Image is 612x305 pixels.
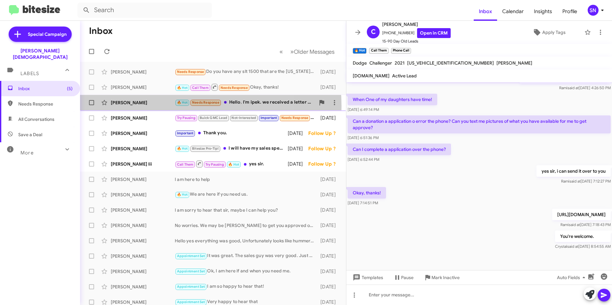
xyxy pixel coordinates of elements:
div: [PERSON_NAME] [111,84,175,90]
h1: Inbox [89,26,113,36]
span: 2021 [395,60,405,66]
span: Needs Response [18,101,73,107]
div: [PERSON_NAME] Iii [111,161,175,167]
span: Profile [557,2,582,21]
span: said at [569,179,581,184]
div: [DATE] [318,238,341,244]
button: Mark Inactive [419,272,465,283]
div: I am here to help [175,176,318,183]
div: Follow Up ? [308,130,341,137]
span: 🔥 Hot [177,100,188,105]
div: Hello yes everything was good, Unfortunately looks like hummer SUV I was looking at is sold so wi... [175,238,318,244]
small: Call Them [369,48,388,54]
div: [DATE] [318,284,341,290]
p: Can I complete a application over the phone? [348,144,451,155]
span: Save a Deal [18,131,42,138]
span: [PERSON_NAME] [496,60,532,66]
span: Buick GMC Lead [200,116,227,120]
div: [DATE] [318,207,341,213]
span: Needs Response [221,86,248,90]
div: I am so happy to hear that! [175,283,318,290]
button: Pause [388,272,419,283]
span: 🔥 Hot [177,146,188,151]
span: Call Them [192,86,209,90]
span: Try Pausing [177,116,196,120]
span: Needs Response [281,116,309,120]
span: 15-90 Day Old Leads [382,38,451,44]
a: Inbox [474,2,497,21]
button: SN [582,5,605,16]
span: » [290,48,294,56]
div: [PERSON_NAME] [111,192,175,198]
span: said at [569,222,580,227]
span: Appointment Set [177,254,205,258]
a: Insights [529,2,557,21]
span: [US_VEHICLE_IDENTIFICATION_NUMBER] [407,60,494,66]
div: [PERSON_NAME] [111,130,175,137]
div: [DATE] [318,176,341,183]
div: [DATE] [288,145,308,152]
div: I am sorry to hear that sir, maybe I can help you? [175,207,318,213]
small: Phone Call [391,48,411,54]
div: [PERSON_NAME] [111,253,175,259]
div: [DATE] [318,253,341,259]
span: Special Campaign [28,31,67,37]
p: Can a donation a application o error the phone? Can you text me pictures of what you have availab... [348,115,611,133]
span: Active Lead [392,73,417,79]
a: Open in CRM [417,28,451,38]
span: Auto Fields [557,272,588,283]
nav: Page navigation example [276,45,338,58]
div: [PERSON_NAME] [111,115,175,121]
a: Special Campaign [9,27,72,42]
div: [PERSON_NAME] [111,238,175,244]
span: said at [567,244,578,249]
div: [DATE] [318,69,341,75]
button: Auto Fields [552,272,593,283]
span: Templates [351,272,383,283]
span: (5) [67,85,73,92]
div: [DATE] [318,84,341,90]
p: You're welcome. [555,231,611,242]
p: When One of my daughters have time! [348,94,437,105]
div: [PERSON_NAME] [111,99,175,106]
span: [DATE] 6:51:36 PM [348,135,379,140]
button: Templates [346,272,388,283]
span: 🔥 Hot [177,86,188,90]
div: It was great. The sales guy was very good. Just not really wanting to move forward with the vehic... [175,252,318,260]
div: [PERSON_NAME] [111,207,175,213]
div: Okay, thanks! [175,83,318,91]
span: Not-Interested [231,116,256,120]
span: [DATE] 7:14:51 PM [348,200,378,205]
span: 🔥 Hot [177,192,188,197]
div: Ok, I am here if and when you need me. [175,268,318,275]
span: Important [177,131,194,135]
span: Appointment Set [177,269,205,273]
span: [PERSON_NAME] [382,20,451,28]
div: [DATE] [288,130,308,137]
div: SN [588,5,599,16]
span: More [20,150,34,156]
div: [PERSON_NAME] [111,222,175,229]
span: [DOMAIN_NAME] [353,73,390,79]
div: Driving, can't text. Sent from MY SENTRA [175,114,318,121]
button: Previous [276,45,287,58]
span: Dodge [353,60,367,66]
div: No worries. We may be [PERSON_NAME] to get you approved on vehicle of your choice. I will have [P... [175,222,318,229]
a: Calendar [497,2,529,21]
span: Try Pausing [205,162,224,167]
span: [DATE] 6:49:14 PM [348,107,379,112]
span: Inbox [18,85,73,92]
span: Apply Tags [542,27,566,38]
p: yes sir, i can send it over to you [536,165,611,177]
span: Appointment Set [177,285,205,289]
div: [PERSON_NAME] [111,176,175,183]
span: Needs Response [177,70,204,74]
span: All Conversations [18,116,54,122]
input: Search [77,3,212,18]
div: [DATE] [318,268,341,275]
span: Needs Response [192,100,219,105]
p: [URL][DOMAIN_NAME] [552,209,611,220]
